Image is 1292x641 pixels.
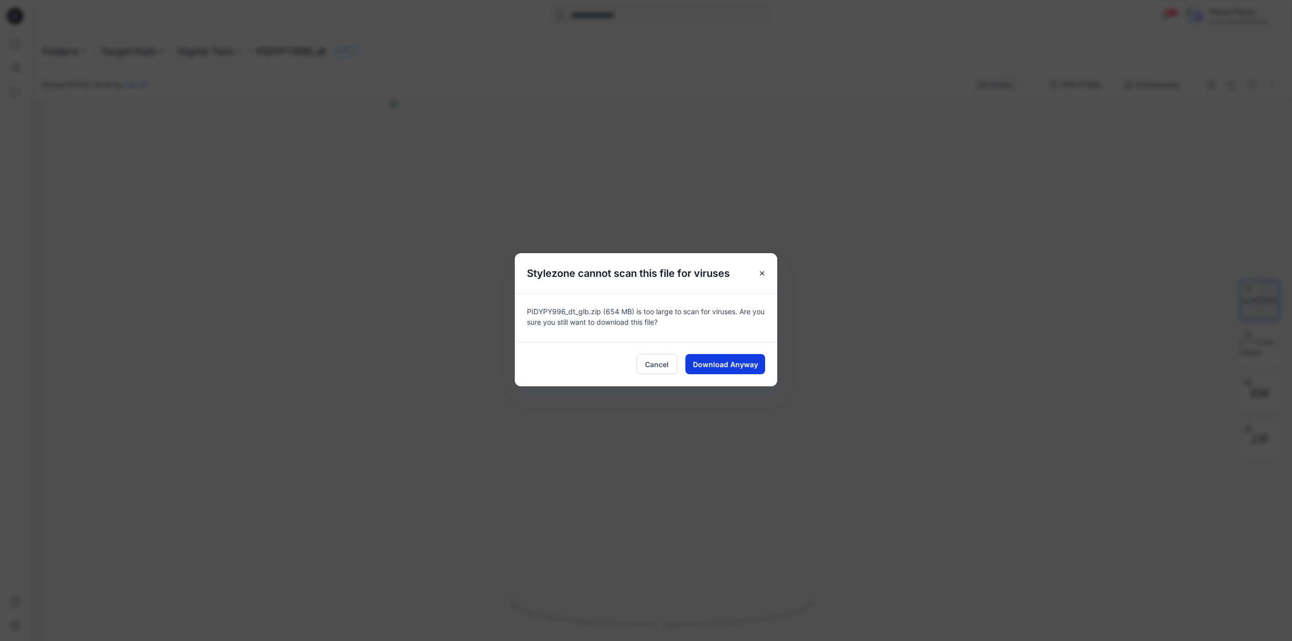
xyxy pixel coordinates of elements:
button: Close [753,264,771,282]
div: PIDYPY996_dt_glb.zip (654 MB) is too large to scan for viruses. Are you sure you still want to do... [515,294,777,342]
button: Download Anyway [685,354,765,374]
span: Download Anyway [693,359,758,370]
h5: Stylezone cannot scan this file for viruses [515,253,742,294]
button: Cancel [636,354,677,374]
span: Cancel [645,359,669,370]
